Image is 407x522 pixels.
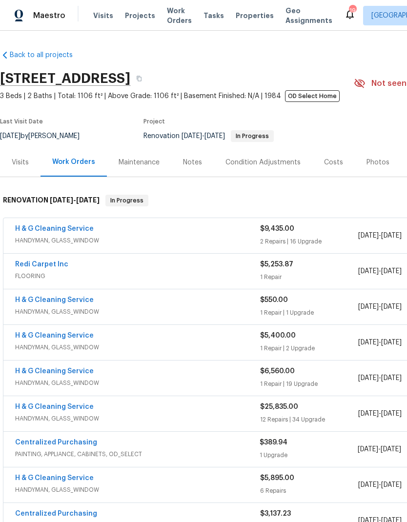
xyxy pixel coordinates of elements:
[12,158,29,167] div: Visits
[358,480,402,490] span: -
[381,446,401,453] span: [DATE]
[260,439,287,446] span: $389.94
[15,271,260,281] span: FLOORING
[15,342,260,352] span: HANDYMAN, GLASS_WINDOW
[15,449,260,459] span: PAINTING, APPLIANCE, CABINETS, OD_SELECT
[33,11,65,20] span: Maestro
[260,332,296,339] span: $5,400.00
[260,237,358,246] div: 2 Repairs | 16 Upgrade
[260,297,288,303] span: $550.00
[3,195,100,206] h6: RENOVATION
[125,11,155,20] span: Projects
[381,268,402,275] span: [DATE]
[260,475,294,482] span: $5,895.00
[358,410,379,417] span: [DATE]
[15,225,94,232] a: H & G Cleaning Service
[358,409,402,419] span: -
[52,157,95,167] div: Work Orders
[358,375,379,381] span: [DATE]
[358,302,402,312] span: -
[358,268,379,275] span: [DATE]
[358,339,379,346] span: [DATE]
[358,444,401,454] span: -
[76,197,100,203] span: [DATE]
[260,225,294,232] span: $9,435.00
[381,232,402,239] span: [DATE]
[358,231,402,241] span: -
[15,475,94,482] a: H & G Cleaning Service
[236,11,274,20] span: Properties
[15,485,260,495] span: HANDYMAN, GLASS_WINDOW
[183,158,202,167] div: Notes
[50,197,100,203] span: -
[358,446,378,453] span: [DATE]
[15,439,97,446] a: Centralized Purchasing
[119,158,160,167] div: Maintenance
[15,307,260,317] span: HANDYMAN, GLASS_WINDOW
[93,11,113,20] span: Visits
[106,196,147,205] span: In Progress
[358,232,379,239] span: [DATE]
[260,510,291,517] span: $3,137.23
[260,415,358,424] div: 12 Repairs | 34 Upgrade
[285,6,332,25] span: Geo Assignments
[260,368,295,375] span: $6,560.00
[324,158,343,167] div: Costs
[204,133,225,140] span: [DATE]
[15,261,68,268] a: Redi Carpet Inc
[130,70,148,87] button: Copy Address
[143,133,274,140] span: Renovation
[358,303,379,310] span: [DATE]
[15,378,260,388] span: HANDYMAN, GLASS_WINDOW
[358,373,402,383] span: -
[15,414,260,423] span: HANDYMAN, GLASS_WINDOW
[15,510,97,517] a: Centralized Purchasing
[15,332,94,339] a: H & G Cleaning Service
[381,375,402,381] span: [DATE]
[260,450,357,460] div: 1 Upgrade
[143,119,165,124] span: Project
[167,6,192,25] span: Work Orders
[203,12,224,19] span: Tasks
[260,261,293,268] span: $5,253.87
[182,133,225,140] span: -
[15,297,94,303] a: H & G Cleaning Service
[381,303,402,310] span: [DATE]
[260,379,358,389] div: 1 Repair | 19 Upgrade
[15,236,260,245] span: HANDYMAN, GLASS_WINDOW
[15,368,94,375] a: H & G Cleaning Service
[358,338,402,347] span: -
[15,403,94,410] a: H & G Cleaning Service
[381,339,402,346] span: [DATE]
[260,486,358,496] div: 6 Repairs
[381,482,402,488] span: [DATE]
[260,343,358,353] div: 1 Repair | 2 Upgrade
[358,482,379,488] span: [DATE]
[232,133,273,139] span: In Progress
[381,410,402,417] span: [DATE]
[260,272,358,282] div: 1 Repair
[285,90,340,102] span: OD Select Home
[50,197,73,203] span: [DATE]
[349,6,356,16] div: 19
[366,158,389,167] div: Photos
[260,308,358,318] div: 1 Repair | 1 Upgrade
[225,158,301,167] div: Condition Adjustments
[260,403,298,410] span: $25,835.00
[358,266,402,276] span: -
[182,133,202,140] span: [DATE]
